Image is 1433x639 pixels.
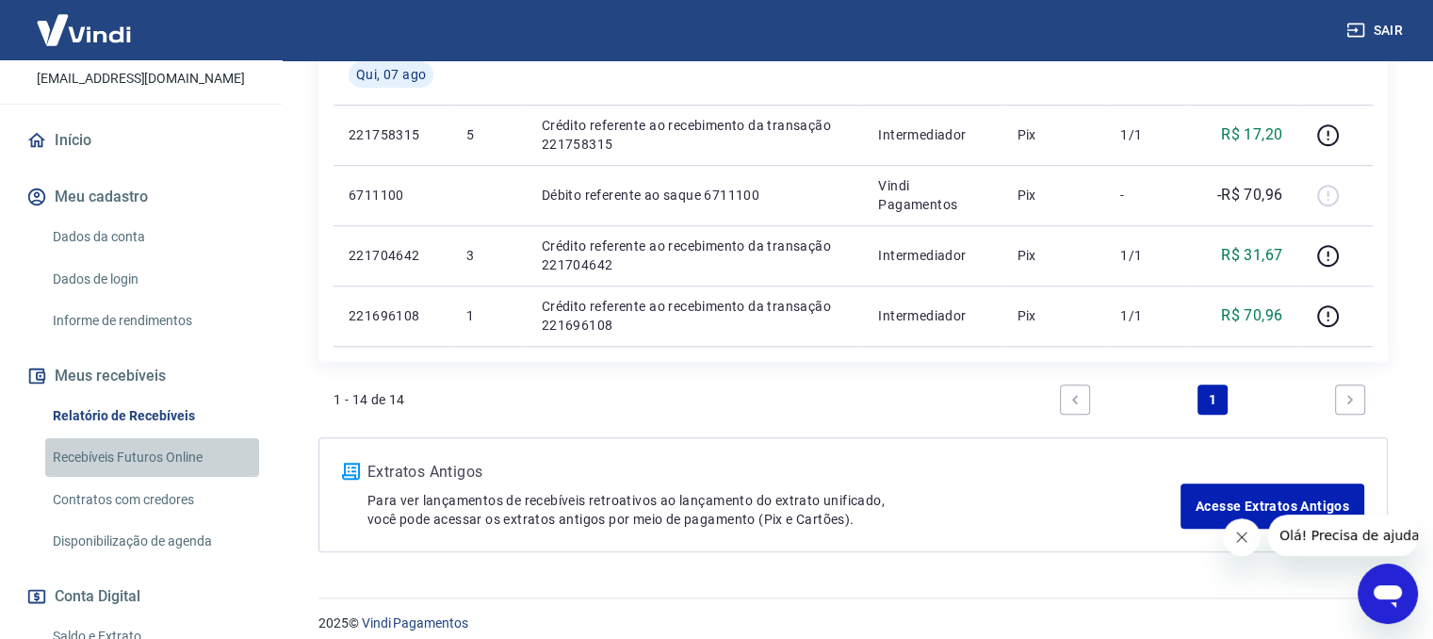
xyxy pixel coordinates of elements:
a: Page 1 is your current page [1197,385,1228,415]
p: 1/1 [1120,246,1176,265]
a: Informe de rendimentos [45,302,259,340]
p: -R$ 70,96 [1217,184,1283,206]
a: Início [23,120,259,161]
p: 5 [466,125,511,144]
p: 1/1 [1120,125,1176,144]
img: Vindi [23,1,145,58]
button: Meus recebíveis [23,355,259,397]
p: Intermediador [878,306,986,325]
p: Pix [1017,125,1090,144]
p: 1 [466,306,511,325]
p: [PERSON_NAME] [65,41,216,61]
p: R$ 17,20 [1221,123,1282,146]
ul: Pagination [1052,377,1373,422]
p: Débito referente ao saque 6711100 [542,186,849,205]
iframe: Botão para abrir a janela de mensagens [1358,564,1418,624]
span: Olá! Precisa de ajuda? [11,13,158,28]
a: Contratos com credores [45,481,259,519]
a: Dados de login [45,260,259,299]
iframe: Fechar mensagem [1223,518,1261,556]
p: Para ver lançamentos de recebíveis retroativos ao lançamento do extrato unificado, você pode aces... [367,491,1181,529]
p: 221758315 [349,125,436,144]
p: Pix [1017,306,1090,325]
iframe: Mensagem da empresa [1268,515,1418,556]
p: 221696108 [349,306,436,325]
a: Disponibilização de agenda [45,522,259,561]
a: Acesse Extratos Antigos [1181,483,1364,529]
p: 3 [466,246,511,265]
p: Intermediador [878,246,986,265]
button: Conta Digital [23,576,259,617]
p: - [1120,186,1176,205]
p: Vindi Pagamentos [878,176,986,214]
span: Qui, 07 ago [356,65,426,84]
button: Meu cadastro [23,176,259,218]
p: Crédito referente ao recebimento da transação 221704642 [542,237,849,274]
p: 1 - 14 de 14 [334,390,405,409]
button: Sair [1343,13,1410,48]
p: 2025 © [318,614,1388,633]
a: Next page [1335,385,1365,415]
p: Pix [1017,186,1090,205]
a: Previous page [1060,385,1090,415]
p: 221704642 [349,246,436,265]
a: Dados da conta [45,218,259,256]
p: R$ 31,67 [1221,244,1282,267]
p: Intermediador [878,125,986,144]
p: Crédito referente ao recebimento da transação 221758315 [542,116,849,154]
p: 1/1 [1120,306,1176,325]
p: 6711100 [349,186,436,205]
a: Relatório de Recebíveis [45,397,259,435]
p: Pix [1017,246,1090,265]
a: Recebíveis Futuros Online [45,438,259,477]
p: R$ 70,96 [1221,304,1282,327]
p: Extratos Antigos [367,461,1181,483]
p: Crédito referente ao recebimento da transação 221696108 [542,297,849,335]
p: [EMAIL_ADDRESS][DOMAIN_NAME] [37,69,245,89]
a: Vindi Pagamentos [362,615,468,631]
img: ícone [342,463,360,480]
